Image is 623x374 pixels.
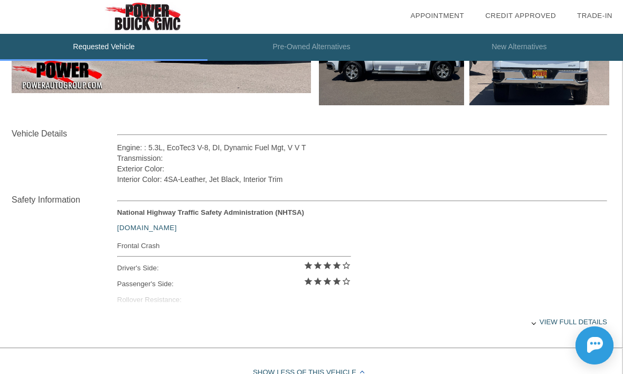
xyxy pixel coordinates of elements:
div: Passenger's Side: [117,276,351,292]
i: star [323,261,332,270]
a: Credit Approved [485,12,556,20]
div: Interior Color: 4SA-Leather, Jet Black, Interior Trim [117,174,607,185]
i: star [313,261,323,270]
div: Transmission: [117,153,607,163]
li: New Alternatives [416,34,623,61]
div: Vehicle Details [12,127,117,140]
div: View full details [117,309,607,335]
li: Pre-Owned Alternatives [207,34,415,61]
div: Driver's Side: [117,260,351,276]
i: star [332,277,342,286]
div: Exterior Color: [117,163,607,174]
a: [DOMAIN_NAME] [117,224,177,232]
i: star_border [342,277,351,286]
i: star_border [342,261,351,270]
i: star [304,261,313,270]
div: Engine: : 5.3L, EcoTec3 V-8, DI, Dynamic Fuel Mgt, V V T [117,142,607,153]
iframe: Chat Assistance [528,317,623,374]
i: star [332,261,342,270]
div: Safety Information [12,194,117,206]
i: star [304,277,313,286]
i: star [323,277,332,286]
a: Trade-In [577,12,612,20]
div: Frontal Crash [117,239,351,252]
a: Appointment [410,12,464,20]
strong: National Highway Traffic Safety Administration (NHTSA) [117,208,304,216]
i: star [313,277,323,286]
